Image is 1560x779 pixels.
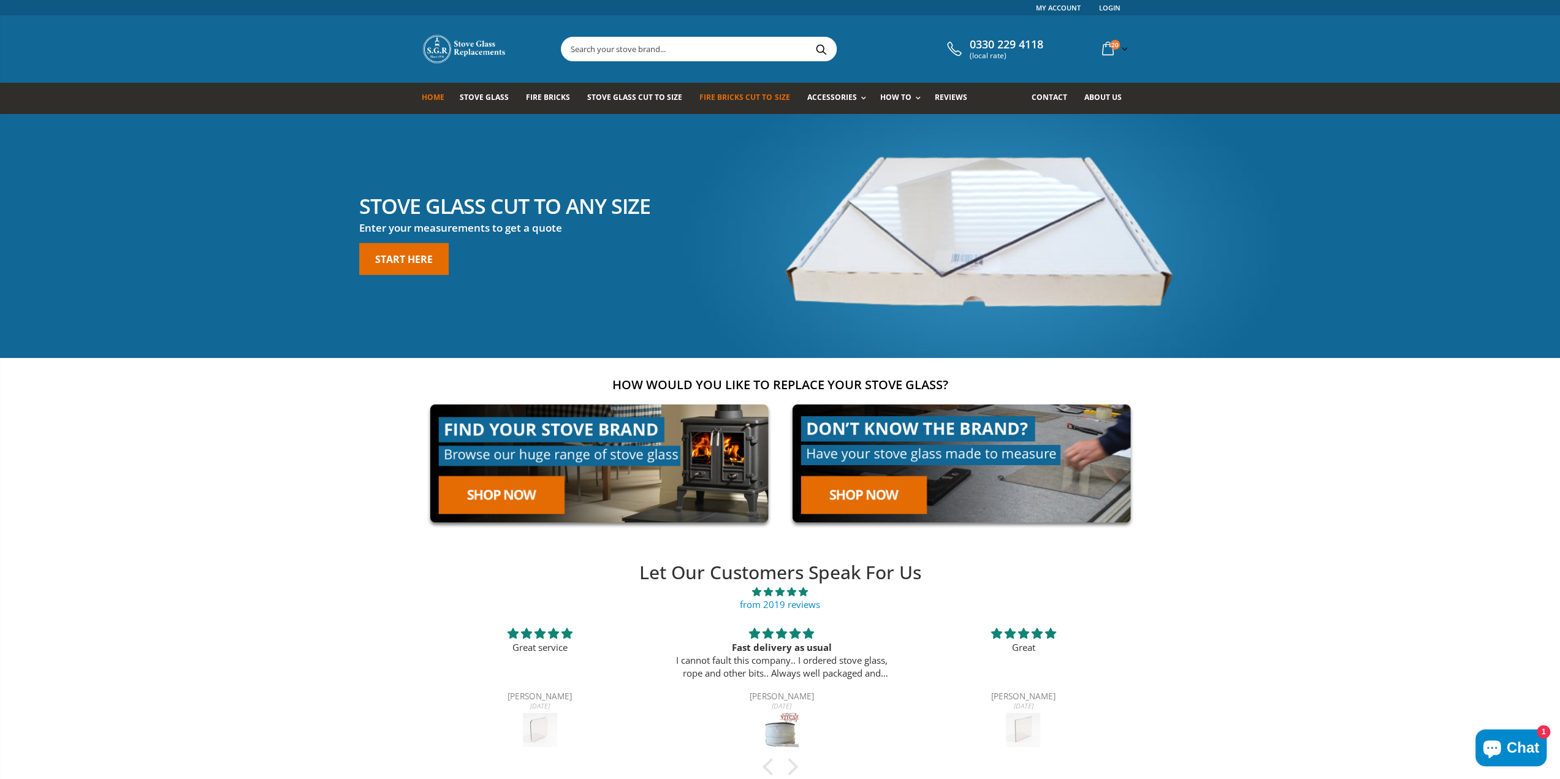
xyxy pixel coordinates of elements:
[417,560,1143,585] h2: Let Our Customers Speak For Us
[1472,729,1550,769] inbox-online-store-chat: Shopify online store chat
[917,702,1129,709] div: [DATE]
[359,243,449,275] a: Start here
[1110,40,1120,50] span: 20
[880,83,927,114] a: How To
[434,626,646,641] div: 5 stars
[526,92,570,102] span: Fire Bricks
[359,195,650,216] h2: Stove glass cut to any size
[935,92,967,102] span: Reviews
[422,92,444,102] span: Home
[675,641,888,654] div: Fast delivery as usual
[740,598,820,610] a: from 2019 reviews
[587,92,682,102] span: Stove Glass Cut To Size
[880,92,911,102] span: How To
[523,713,557,747] img: Micon Distribution Mazona Glencara 4kw Stove Glass - 285mm x 260mm (Rounded Corners)
[359,221,650,235] h3: Enter your measurements to get a quote
[675,702,888,709] div: [DATE]
[417,585,1143,611] a: 4.89 stars from 2019 reviews
[675,626,888,641] div: 5 stars
[460,92,509,102] span: Stove Glass
[422,376,1139,393] h2: How would you like to replace your stove glass?
[675,693,888,702] div: [PERSON_NAME]
[422,396,777,531] img: find-your-brand-cta_9b334d5d-5c94-48ed-825f-d7972bbdebd0.jpg
[784,396,1139,531] img: made-to-measure-cta_2cd95ceb-d519-4648-b0cf-d2d338fdf11f.jpg
[807,92,856,102] span: Accessories
[587,83,691,114] a: Stove Glass Cut To Size
[917,626,1129,641] div: 5 stars
[422,83,454,114] a: Home
[434,693,646,702] div: [PERSON_NAME]
[917,693,1129,702] div: [PERSON_NAME]
[935,83,976,114] a: Reviews
[699,83,799,114] a: Fire Bricks Cut To Size
[807,83,872,114] a: Accessories
[944,38,1043,60] a: 0330 229 4118 (local rate)
[1031,83,1076,114] a: Contact
[422,34,508,64] img: Stove Glass Replacement
[699,92,790,102] span: Fire Bricks Cut To Size
[561,37,973,61] input: Search your stove brand...
[1097,37,1130,61] a: 20
[434,641,646,654] p: Great service
[1084,83,1130,114] a: About us
[417,585,1143,598] span: 4.89 stars
[460,83,518,114] a: Stove Glass
[526,83,579,114] a: Fire Bricks
[434,702,646,709] div: [DATE]
[970,38,1043,51] span: 0330 229 4118
[917,641,1129,654] p: Great
[675,654,888,680] p: I cannot fault this company.. I ordered stove glass, rope and other bits.. Always well packaged a...
[807,37,835,61] button: Search
[1084,92,1121,102] span: About us
[1031,92,1067,102] span: Contact
[1006,713,1040,747] img: Morso Squirrel 1430 Cleanheat Stove Glass - 238mm x 200mm
[970,51,1043,60] span: (local rate)
[764,713,799,747] img: Vitcas glass bedding in tape - 2mm x 15mm x 2 meters (White)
